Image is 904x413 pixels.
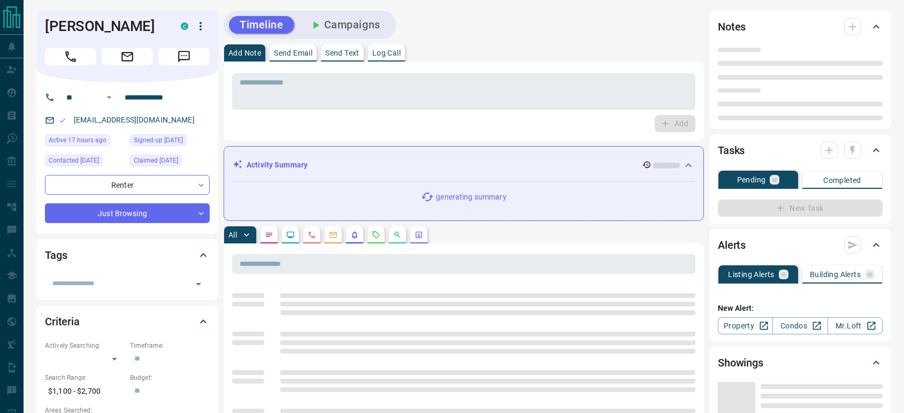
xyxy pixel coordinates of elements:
[718,232,883,258] div: Alerts
[45,313,80,330] h2: Criteria
[130,134,210,149] div: Wed Sep 03 2025
[103,91,116,104] button: Open
[233,155,695,175] div: Activity Summary
[134,135,183,146] span: Signed up [DATE]
[158,48,210,65] span: Message
[274,49,312,57] p: Send Email
[45,175,210,195] div: Renter
[828,317,883,334] a: Mr.Loft
[728,271,775,278] p: Listing Alerts
[130,155,210,170] div: Fri Sep 05 2025
[45,48,96,65] span: Call
[247,159,308,171] p: Activity Summary
[329,231,338,239] svg: Emails
[718,142,745,159] h2: Tasks
[718,14,883,40] div: Notes
[718,18,746,35] h2: Notes
[810,271,861,278] p: Building Alerts
[718,137,883,163] div: Tasks
[45,383,125,400] p: $1,100 - $2,700
[372,231,380,239] svg: Requests
[45,18,165,35] h1: [PERSON_NAME]
[134,155,178,166] span: Claimed [DATE]
[45,134,125,149] div: Sun Sep 14 2025
[130,373,210,383] p: Budget:
[325,49,359,57] p: Send Text
[49,135,106,146] span: Active 17 hours ago
[45,341,125,350] p: Actively Searching:
[350,231,359,239] svg: Listing Alerts
[228,49,261,57] p: Add Note
[265,231,273,239] svg: Notes
[823,177,861,184] p: Completed
[718,236,746,254] h2: Alerts
[286,231,295,239] svg: Lead Browsing Activity
[181,22,188,30] div: condos.ca
[372,49,401,57] p: Log Call
[45,247,67,264] h2: Tags
[45,155,125,170] div: Fri Sep 05 2025
[393,231,402,239] svg: Opportunities
[737,176,766,183] p: Pending
[45,373,125,383] p: Search Range:
[229,16,294,34] button: Timeline
[45,242,210,268] div: Tags
[436,192,506,203] p: generating summary
[718,350,883,376] div: Showings
[191,277,206,292] button: Open
[102,48,153,65] span: Email
[74,116,195,124] a: [EMAIL_ADDRESS][DOMAIN_NAME]
[49,155,99,166] span: Contacted [DATE]
[718,317,773,334] a: Property
[415,231,423,239] svg: Agent Actions
[45,203,210,223] div: Just Browsing
[298,16,391,34] button: Campaigns
[772,317,828,334] a: Condos
[718,354,763,371] h2: Showings
[228,231,237,239] p: All
[130,341,210,350] p: Timeframe:
[45,309,210,334] div: Criteria
[59,117,66,124] svg: Email Valid
[718,303,883,314] p: New Alert:
[308,231,316,239] svg: Calls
